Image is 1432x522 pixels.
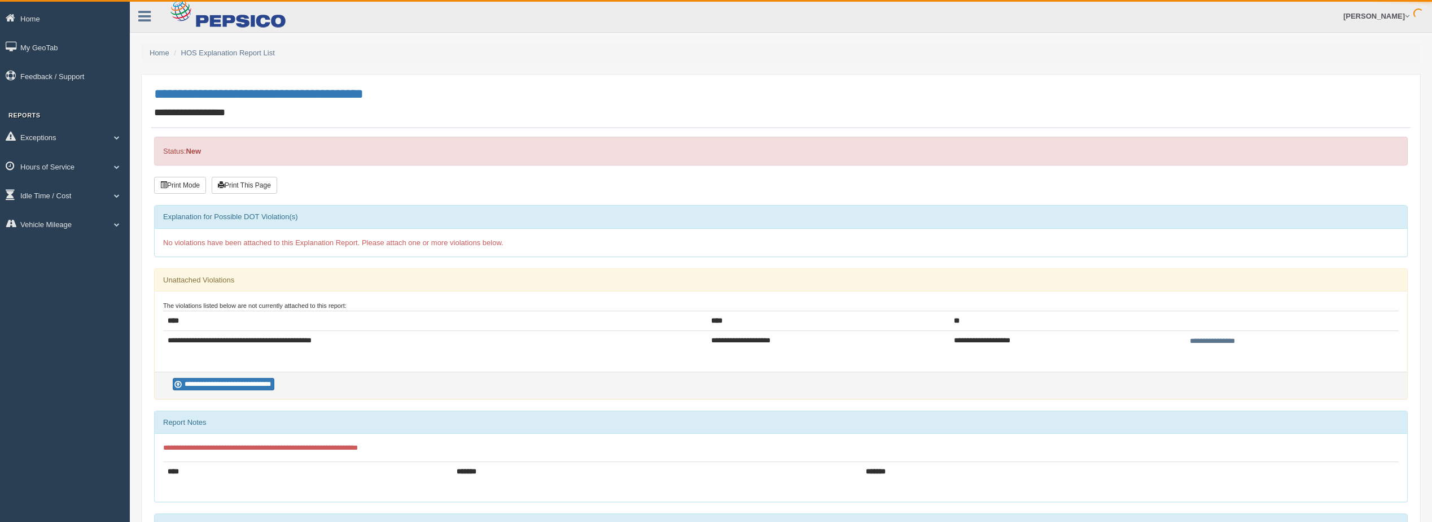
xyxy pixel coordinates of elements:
[212,177,277,194] button: Print This Page
[154,137,1408,166] div: Status:
[186,147,201,155] strong: New
[163,238,503,247] span: No violations have been attached to this Explanation Report. Please attach one or more violations...
[150,49,169,57] a: Home
[154,177,206,194] button: Print Mode
[155,269,1407,292] div: Unattached Violations
[163,302,347,309] small: The violations listed below are not currently attached to this report:
[155,206,1407,228] div: Explanation for Possible DOT Violation(s)
[155,411,1407,434] div: Report Notes
[181,49,275,57] a: HOS Explanation Report List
